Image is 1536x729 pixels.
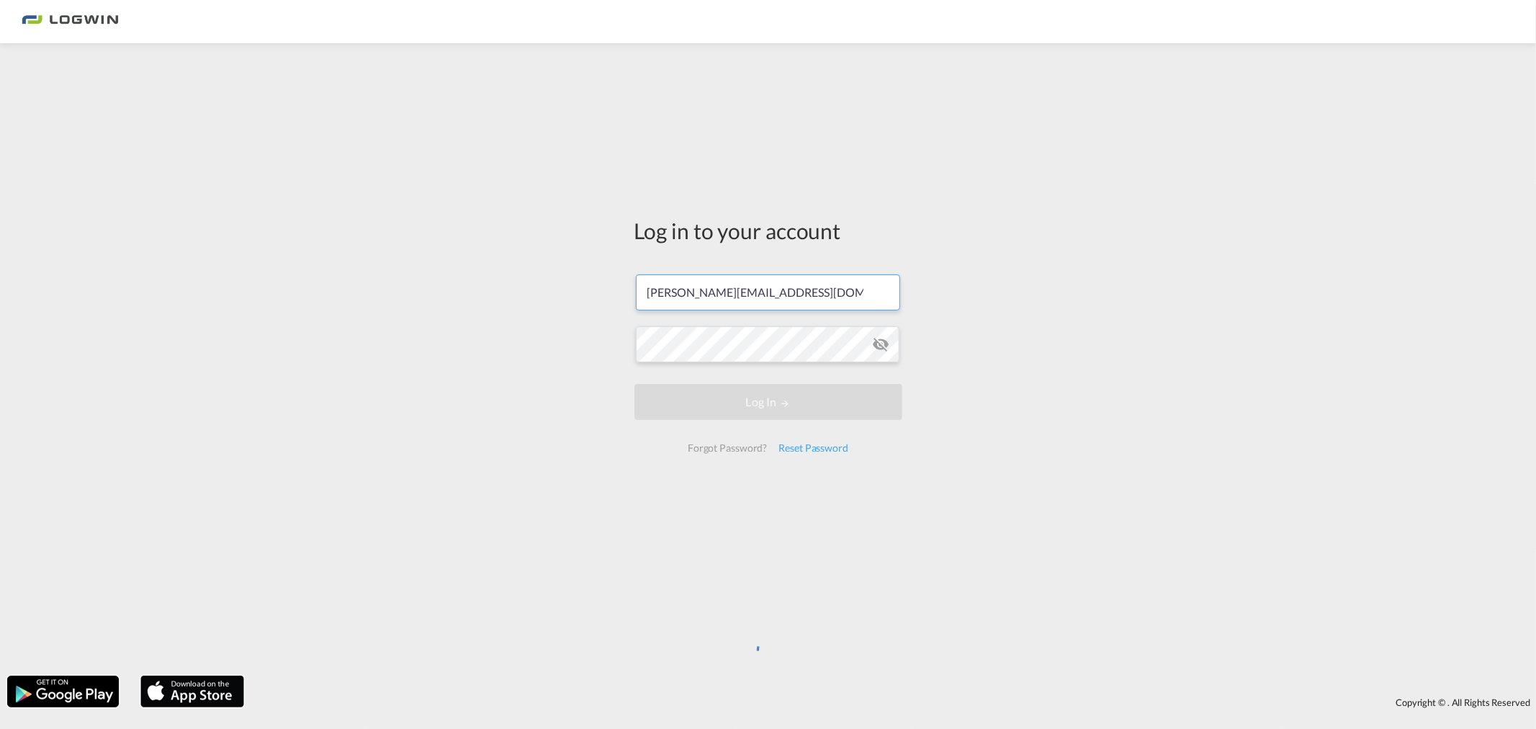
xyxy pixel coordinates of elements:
[251,690,1536,715] div: Copyright © . All Rights Reserved
[773,435,854,461] div: Reset Password
[634,215,902,246] div: Log in to your account
[682,435,773,461] div: Forgot Password?
[22,6,119,38] img: bc73a0e0d8c111efacd525e4c8ad7d32.png
[872,336,889,353] md-icon: icon-eye-off
[6,674,120,709] img: google.png
[139,674,246,709] img: apple.png
[636,274,900,310] input: Enter email/phone number
[634,384,902,420] button: LOGIN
